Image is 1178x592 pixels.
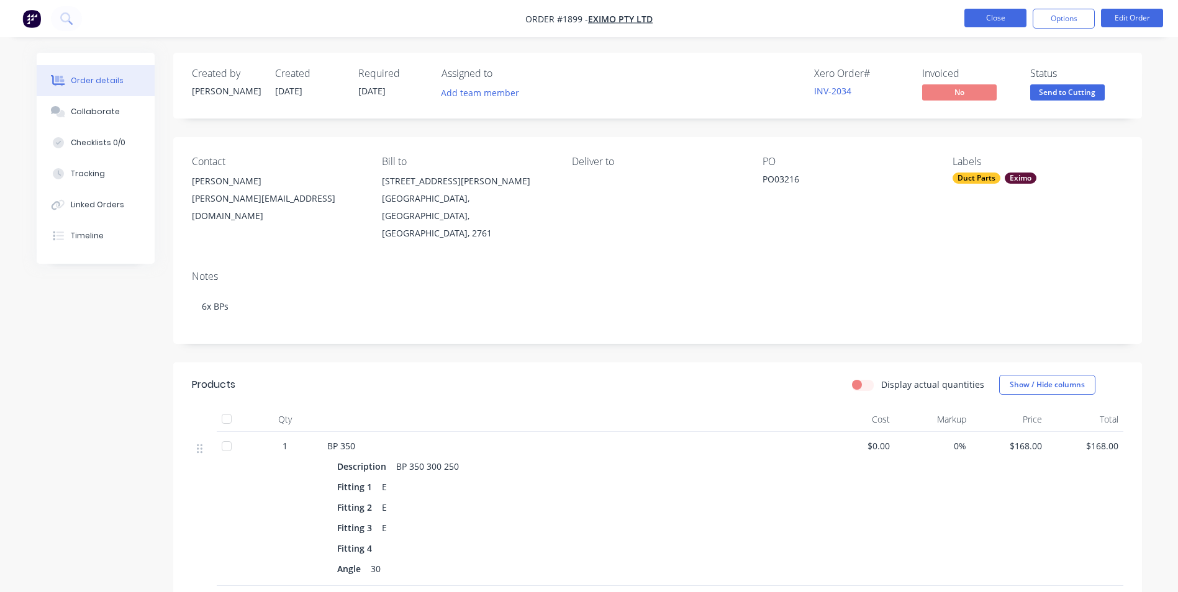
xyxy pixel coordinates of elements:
button: Edit Order [1101,9,1163,27]
span: $168.00 [976,439,1043,452]
div: [GEOGRAPHIC_DATA], [GEOGRAPHIC_DATA], [GEOGRAPHIC_DATA], 2761 [382,190,552,242]
button: Linked Orders [37,189,155,220]
button: Tracking [37,158,155,189]
div: [PERSON_NAME][PERSON_NAME][EMAIL_ADDRESS][DOMAIN_NAME] [192,173,362,225]
div: Description [337,457,391,475]
div: Eximo [1005,173,1036,184]
div: [STREET_ADDRESS][PERSON_NAME] [382,173,552,190]
div: Timeline [71,230,104,241]
button: Show / Hide columns [999,375,1095,395]
label: Display actual quantities [881,378,984,391]
button: Options [1033,9,1095,29]
button: Collaborate [37,96,155,127]
button: Add team member [442,84,526,101]
div: E [377,519,392,537]
div: Tracking [71,168,105,179]
div: Total [1047,407,1123,432]
div: Fitting 3 [337,519,377,537]
a: Eximo Pty Ltd [588,13,653,25]
div: PO03216 [763,173,918,190]
div: Contact [192,156,362,168]
div: Markup [895,407,971,432]
div: PO [763,156,933,168]
div: Created [275,68,343,79]
div: Assigned to [442,68,566,79]
button: Checklists 0/0 [37,127,155,158]
div: Xero Order # [814,68,907,79]
span: [DATE] [275,85,302,97]
span: 0% [900,439,966,452]
div: Fitting 2 [337,498,377,516]
button: Send to Cutting [1030,84,1105,103]
div: 6x BPs [192,287,1123,325]
div: Invoiced [922,68,1015,79]
div: Duct Parts [953,173,1000,184]
div: Checklists 0/0 [71,137,125,148]
div: 30 [366,560,386,578]
div: Status [1030,68,1123,79]
button: Timeline [37,220,155,251]
div: Fitting 4 [337,539,377,557]
div: [PERSON_NAME] [192,173,362,190]
div: Qty [248,407,322,432]
div: Angle [337,560,366,578]
div: Fitting 1 [337,478,377,496]
div: E [377,498,392,516]
div: Products [192,377,235,392]
span: BP 350 [327,440,355,452]
div: Deliver to [572,156,742,168]
div: Order details [71,75,124,86]
span: $0.00 [824,439,890,452]
div: [PERSON_NAME][EMAIL_ADDRESS][DOMAIN_NAME] [192,190,362,225]
div: Created by [192,68,260,79]
span: [DATE] [358,85,386,97]
div: E [377,478,392,496]
img: Factory [22,9,41,28]
span: No [922,84,997,100]
div: [PERSON_NAME] [192,84,260,97]
div: Required [358,68,427,79]
div: Notes [192,271,1123,282]
div: Labels [953,156,1123,168]
span: 1 [283,439,288,452]
span: Send to Cutting [1030,84,1105,100]
div: Price [971,407,1048,432]
a: INV-2034 [814,85,851,97]
button: Order details [37,65,155,96]
div: Linked Orders [71,199,124,210]
button: Add team member [434,84,525,101]
span: Order #1899 - [525,13,588,25]
div: Cost [819,407,895,432]
div: Bill to [382,156,552,168]
button: Close [964,9,1026,27]
div: BP 350 300 250 [391,457,464,475]
div: [STREET_ADDRESS][PERSON_NAME][GEOGRAPHIC_DATA], [GEOGRAPHIC_DATA], [GEOGRAPHIC_DATA], 2761 [382,173,552,242]
span: $168.00 [1052,439,1118,452]
div: Collaborate [71,106,120,117]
